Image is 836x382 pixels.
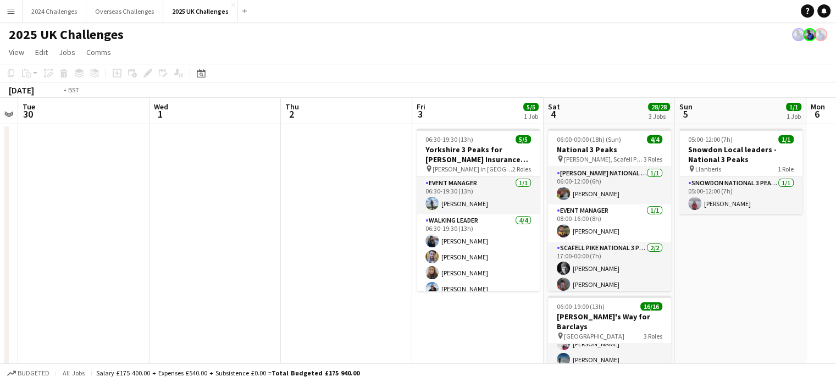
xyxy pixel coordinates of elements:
[4,45,29,59] a: View
[272,369,359,377] span: Total Budgeted £175 940.00
[31,45,52,59] a: Edit
[23,1,86,22] button: 2024 Challenges
[86,47,111,57] span: Comms
[68,86,79,94] div: BST
[9,85,34,96] div: [DATE]
[163,1,238,22] button: 2025 UK Challenges
[803,28,816,41] app-user-avatar: Andy Baker
[86,1,163,22] button: Overseas Challenges
[9,47,24,57] span: View
[35,47,48,57] span: Edit
[5,367,51,379] button: Budgeted
[54,45,80,59] a: Jobs
[59,47,75,57] span: Jobs
[792,28,805,41] app-user-avatar: Andy Baker
[82,45,115,59] a: Comms
[9,26,124,43] h1: 2025 UK Challenges
[96,369,359,377] div: Salary £175 400.00 + Expenses £540.00 + Subsistence £0.00 =
[60,369,87,377] span: All jobs
[814,28,827,41] app-user-avatar: Andy Baker
[18,369,49,377] span: Budgeted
